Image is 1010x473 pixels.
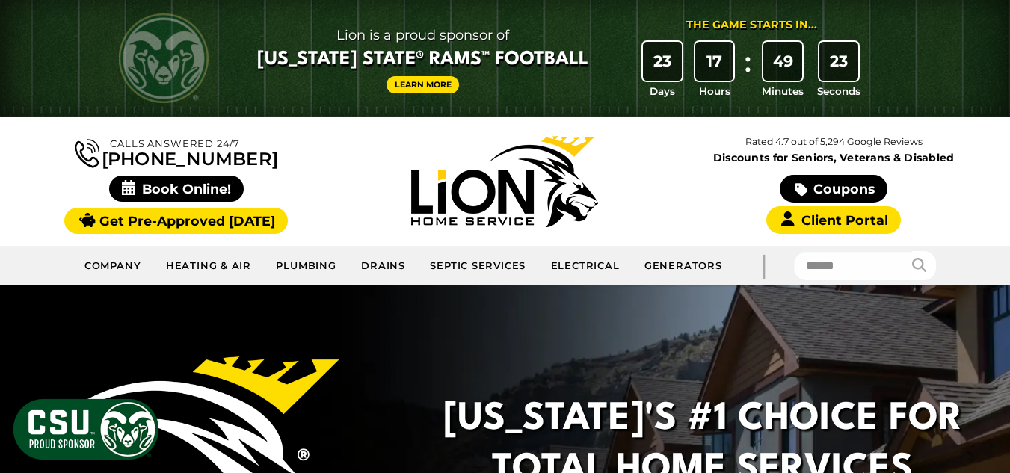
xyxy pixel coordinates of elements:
a: Learn More [387,76,460,93]
div: | [734,246,794,285]
a: Plumbing [264,251,349,281]
a: Client Portal [766,206,901,234]
a: Coupons [780,175,887,203]
span: Discounts for Seniors, Veterans & Disabled [673,152,995,163]
a: Electrical [538,251,632,281]
div: 23 [643,42,682,81]
img: CSU Sponsor Badge [11,397,161,462]
a: Heating & Air [154,251,265,281]
img: Lion Home Service [411,136,598,227]
div: 23 [819,42,858,81]
span: Book Online! [109,176,244,202]
span: Seconds [817,84,860,99]
a: Company [73,251,154,281]
div: : [740,42,755,99]
span: Minutes [762,84,804,99]
a: Septic Services [418,251,538,281]
a: Get Pre-Approved [DATE] [64,208,288,234]
span: Hours [699,84,730,99]
p: Rated 4.7 out of 5,294 Google Reviews [669,134,998,150]
img: CSU Rams logo [119,13,209,103]
a: [PHONE_NUMBER] [75,136,278,168]
span: Days [650,84,675,99]
span: Lion is a proud sponsor of [257,23,588,47]
a: Drains [349,251,418,281]
a: Generators [632,251,734,281]
div: 49 [763,42,802,81]
div: 17 [695,42,734,81]
div: The Game Starts in... [686,17,817,34]
span: [US_STATE] State® Rams™ Football [257,47,588,72]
